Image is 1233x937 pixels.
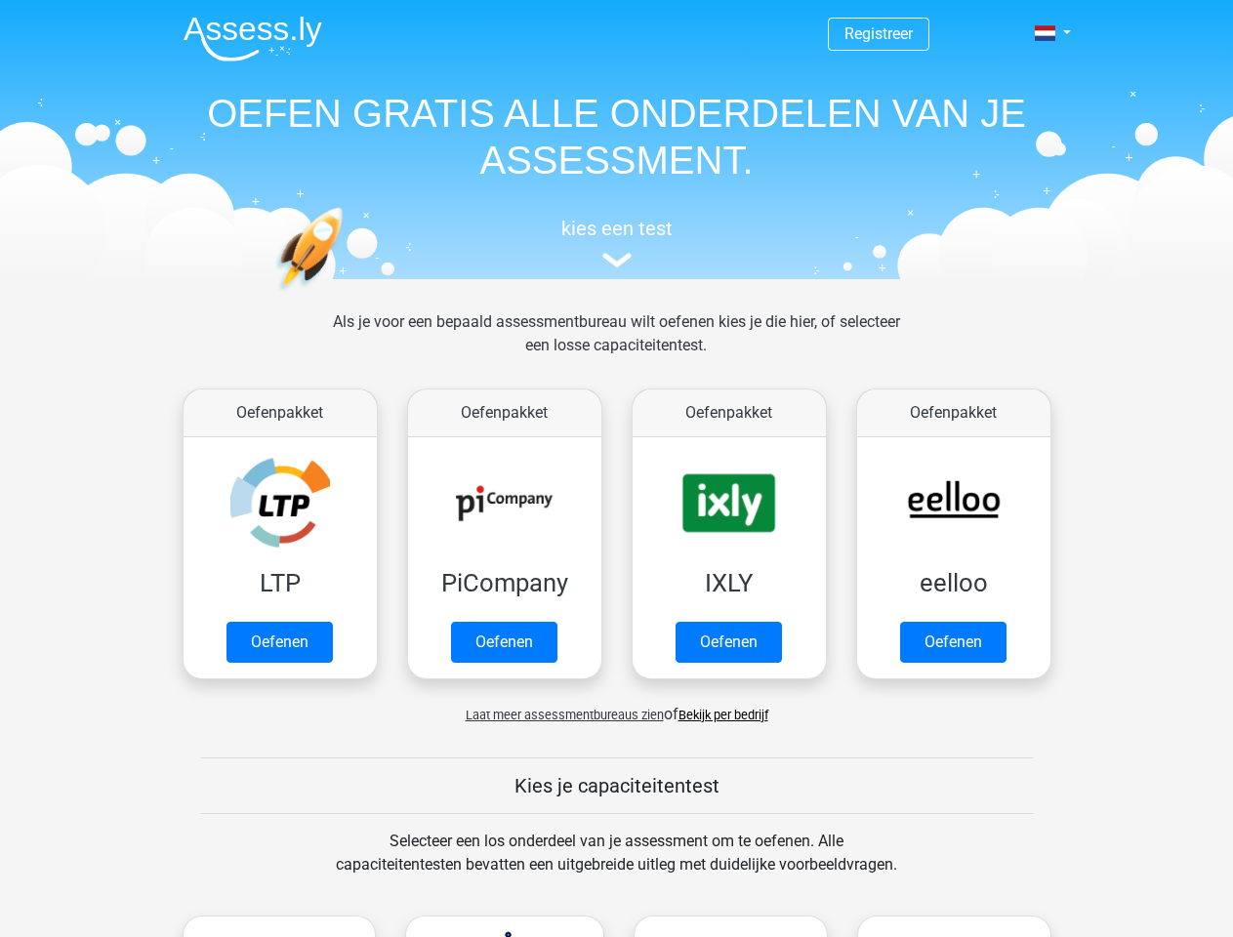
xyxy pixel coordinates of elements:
[168,217,1066,268] a: kies een test
[168,90,1066,183] h1: OEFEN GRATIS ALLE ONDERDELEN VAN JE ASSESSMENT.
[678,708,768,722] a: Bekijk per bedrijf
[466,708,664,722] span: Laat meer assessmentbureaus zien
[275,207,419,384] img: oefenen
[317,310,916,381] div: Als je voor een bepaald assessmentbureau wilt oefenen kies je die hier, of selecteer een losse ca...
[184,16,322,61] img: Assessly
[226,622,333,663] a: Oefenen
[602,253,632,267] img: assessment
[451,622,557,663] a: Oefenen
[676,622,782,663] a: Oefenen
[900,622,1007,663] a: Oefenen
[317,830,916,900] div: Selecteer een los onderdeel van je assessment om te oefenen. Alle capaciteitentesten bevatten een...
[168,687,1066,726] div: of
[200,774,1034,797] h5: Kies je capaciteitentest
[168,217,1066,240] h5: kies een test
[844,24,913,43] a: Registreer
